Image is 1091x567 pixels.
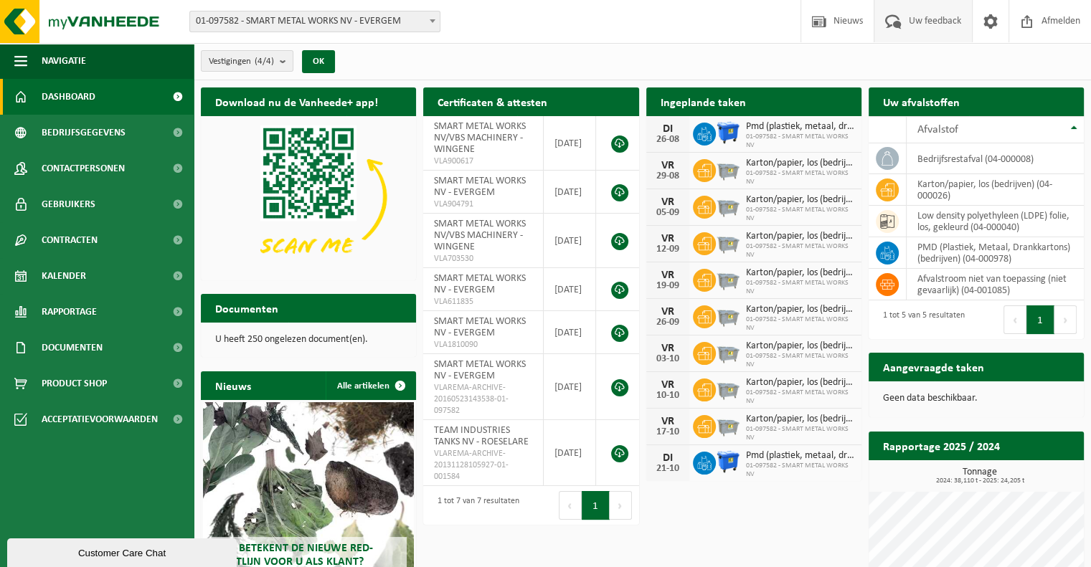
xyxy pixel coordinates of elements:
button: Previous [1003,305,1026,334]
div: 21-10 [653,464,682,474]
h2: Ingeplande taken [646,87,760,115]
span: Karton/papier, los (bedrijven) [746,231,854,242]
span: 01-097582 - SMART METAL WORKS NV [746,169,854,186]
div: 10-10 [653,391,682,401]
span: Karton/papier, los (bedrijven) [746,158,854,169]
div: 26-08 [653,135,682,145]
h2: Documenten [201,294,293,322]
span: 01-097582 - SMART METAL WORKS NV [746,242,854,259]
img: WB-2500-GAL-GY-01 [716,267,740,291]
span: Karton/papier, los (bedrijven) [746,340,854,352]
span: 01-097582 - SMART METAL WORKS NV [746,315,854,333]
span: SMART METAL WORKS NV - EVERGEM [434,176,526,198]
img: WB-2500-GAL-GY-01 [716,303,740,328]
td: [DATE] [544,268,597,311]
div: 03-10 [653,354,682,364]
img: WB-2500-GAL-GY-01 [716,413,740,437]
span: VLA900617 [434,156,532,167]
span: VLA904791 [434,199,532,210]
span: VLA703530 [434,253,532,265]
td: [DATE] [544,171,597,214]
iframe: chat widget [7,535,240,567]
div: 12-09 [653,244,682,254]
span: SMART METAL WORKS NV - EVERGEM [434,316,526,338]
p: Geen data beschikbaar. [883,394,1069,404]
div: 29-08 [653,171,682,181]
span: Karton/papier, los (bedrijven) [746,377,854,389]
td: PMD (Plastiek, Metaal, Drankkartons) (bedrijven) (04-000978) [907,237,1084,269]
span: Vestigingen [209,51,274,72]
span: Karton/papier, los (bedrijven) [746,267,854,279]
a: Alle artikelen [326,371,415,400]
div: VR [653,160,682,171]
h2: Aangevraagde taken [869,353,998,381]
button: Vestigingen(4/4) [201,50,293,72]
td: afvalstroom niet van toepassing (niet gevaarlijk) (04-001085) [907,269,1084,300]
span: VLAREMA-ARCHIVE-20160523143538-01-097582 [434,382,532,416]
button: Next [610,491,632,520]
span: VLA611835 [434,296,532,308]
div: VR [653,196,682,208]
span: SMART METAL WORKS NV - EVERGEM [434,273,526,295]
div: VR [653,233,682,244]
span: Acceptatievoorwaarden [42,401,158,437]
img: WB-1100-HPE-BE-01 [716,449,740,474]
div: 17-10 [653,427,682,437]
span: 01-097582 - SMART METAL WORKS NV [746,462,854,479]
img: WB-2500-GAL-GY-01 [716,157,740,181]
td: low density polyethyleen (LDPE) folie, los, gekleurd (04-000040) [907,206,1084,237]
div: 26-09 [653,318,682,328]
div: DI [653,123,682,135]
span: Pmd (plastiek, metaal, drankkartons) (bedrijven) [746,121,854,133]
span: Pmd (plastiek, metaal, drankkartons) (bedrijven) [746,450,854,462]
div: VR [653,379,682,391]
img: WB-2500-GAL-GY-01 [716,340,740,364]
div: VR [653,306,682,318]
span: SMART METAL WORKS NV - EVERGEM [434,359,526,381]
span: Gebruikers [42,186,95,222]
span: 2024: 38,110 t - 2025: 24,205 t [876,477,1084,485]
button: OK [302,50,335,73]
span: 01-097582 - SMART METAL WORKS NV [746,279,854,296]
div: 1 tot 5 van 5 resultaten [876,304,965,335]
span: 01-097582 - SMART METAL WORKS NV [746,389,854,406]
img: WB-2500-GAL-GY-01 [716,376,740,401]
h3: Tonnage [876,467,1084,485]
span: Karton/papier, los (bedrijven) [746,414,854,425]
h2: Certificaten & attesten [423,87,562,115]
td: [DATE] [544,354,597,420]
td: [DATE] [544,311,597,354]
span: Dashboard [42,79,95,115]
div: 19-09 [653,281,682,291]
span: 01-097582 - SMART METAL WORKS NV [746,133,854,150]
span: Contactpersonen [42,151,125,186]
a: Bekijk rapportage [977,459,1082,488]
div: VR [653,270,682,281]
span: Karton/papier, los (bedrijven) [746,194,854,206]
span: Karton/papier, los (bedrijven) [746,304,854,315]
td: karton/papier, los (bedrijven) (04-000026) [907,174,1084,206]
img: WB-2500-GAL-GY-01 [716,194,740,218]
span: Bedrijfsgegevens [42,115,126,151]
span: TEAM INDUSTRIES TANKS NV - ROESELARE [434,425,529,447]
span: Contracten [42,222,98,258]
div: VR [653,416,682,427]
span: Afvalstof [917,124,958,135]
span: Rapportage [42,294,97,330]
h2: Download nu de Vanheede+ app! [201,87,392,115]
img: WB-2500-GAL-GY-01 [716,230,740,254]
span: 01-097582 - SMART METAL WORKS NV - EVERGEM [189,11,440,32]
div: 05-09 [653,208,682,218]
span: VLA1810090 [434,339,532,351]
span: VLAREMA-ARCHIVE-20131128105927-01-001584 [434,448,532,482]
span: SMART METAL WORKS NV/VBS MACHINERY - WINGENE [434,219,526,252]
button: 1 [1026,305,1054,334]
p: U heeft 250 ongelezen document(en). [215,335,402,345]
div: 1 tot 7 van 7 resultaten [430,490,519,521]
span: Product Shop [42,366,107,401]
span: Kalender [42,258,86,294]
count: (4/4) [255,57,274,66]
td: [DATE] [544,116,597,171]
h2: Nieuws [201,371,265,399]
